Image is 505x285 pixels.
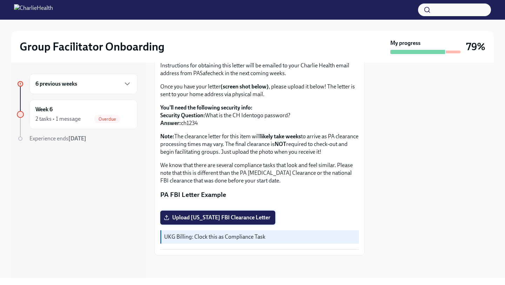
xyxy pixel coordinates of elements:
h3: 79% [466,40,485,53]
h2: Group Facilitator Onboarding [20,40,164,54]
strong: Security Question: [160,112,205,119]
div: 6 previous weeks [29,74,137,94]
span: Overdue [94,117,120,122]
strong: Note: [160,133,174,140]
span: Experience ends [29,135,86,142]
p: PA FBI Letter Example [160,190,359,199]
p: The clearance letter for this item will to arrive as PA clearance processing times may vary. The ... [160,133,359,156]
p: Instructions for obtaining this letter will be emailed to your Charlie Health email address from ... [160,62,359,77]
p: Once you have your letter , please upload it below! The letter is sent to your home address via p... [160,83,359,98]
p: UKG Billing: Clock this as Compliance Task [164,233,356,241]
label: Upload [US_STATE] FBI Clearance Letter [160,211,275,225]
strong: You'll need the following security info: [160,104,252,111]
div: 2 tasks • 1 message [35,115,81,123]
strong: (screen shot below) [221,83,269,90]
a: Week 62 tasks • 1 messageOverdue [17,100,137,129]
strong: likely take weeks [260,133,301,140]
h6: Week 6 [35,106,53,113]
img: CharlieHealth [14,4,53,15]
strong: My progress [390,39,420,47]
p: What is the CH Identogo password? ch1234 [160,104,359,127]
strong: [DATE] [68,135,86,142]
span: Upload [US_STATE] FBI Clearance Letter [165,214,270,221]
strong: NOT [275,141,286,147]
strong: Answer: [160,120,181,126]
h6: 6 previous weeks [35,80,77,88]
p: We know that there are several compliance tasks that look and feel similar. Please note that this... [160,161,359,185]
